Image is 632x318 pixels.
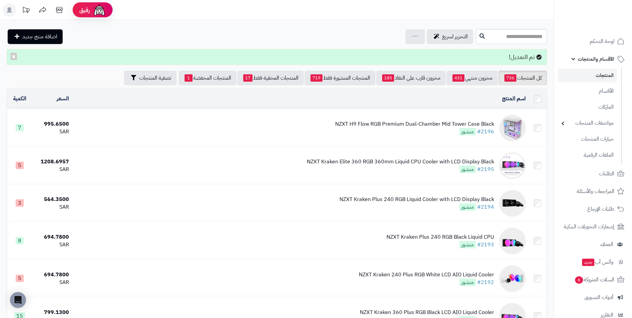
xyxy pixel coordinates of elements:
[459,128,476,135] span: منشور
[386,233,494,241] div: NZXT Kraken Plus 240 RGB Black Liquid CPU
[339,196,494,203] div: NZXT Kraken Plus 240 RGB Liquid Cooler with LCD Display Black
[581,257,613,267] span: وآتس آب
[558,289,628,305] a: أدوات التسويق
[124,71,177,85] button: تصفية المنتجات
[577,187,614,196] span: المراجعات والأسئلة
[35,128,69,136] div: SAR
[16,162,24,169] span: 5
[22,33,57,41] span: اضافة منتج جديد
[35,158,69,166] div: 1208.6957
[16,237,24,244] span: 8
[427,29,473,44] a: التحرير لسريع
[504,74,516,82] span: 736
[35,279,69,286] div: SAR
[35,233,69,241] div: 694.7800
[558,201,628,217] a: طلبات الإرجاع
[558,272,628,288] a: السلات المتروكة6
[558,183,628,199] a: المراجعات والأسئلة
[10,292,26,308] div: Open Intercom Messenger
[139,74,171,82] span: تصفية المنتجات
[564,222,614,231] span: إشعارات التحويلات البنكية
[558,219,628,235] a: إشعارات التحويلات البنكية
[477,278,494,286] a: #2192
[574,275,614,284] span: السلات المتروكة
[376,71,446,85] a: مخزون قارب على النفاذ185
[360,309,494,316] div: NZXT Kraken 360 Plus RGB Black LCD AIO Liquid Cooler
[8,29,63,44] a: اضافة منتج جديد
[10,53,17,60] button: ×
[93,3,106,17] img: ai-face.png
[587,204,614,214] span: طلبات الإرجاع
[477,128,494,136] a: #2196
[558,254,628,270] a: وآتس آبجديد
[307,158,494,166] div: NZXT Kraken Elite 360 RGB 360mm Liquid CPU Cooler with LCD Display Black
[243,74,253,82] span: 17
[599,169,614,178] span: الطلبات
[305,71,375,85] a: المنتجات المنشورة فقط719
[35,271,69,279] div: 694.7800
[79,6,90,14] span: رفيق
[179,71,237,85] a: المنتجات المخفضة1
[35,309,69,316] div: 799.1300
[499,190,526,217] img: NZXT Kraken Plus 240 RGB Liquid Cooler with LCD Display Black
[477,165,494,173] a: #2195
[502,95,526,103] a: اسم المنتج
[57,95,69,103] a: السعر
[558,100,617,114] a: الماركات
[558,148,617,162] a: الملفات الرقمية
[558,236,628,252] a: العملاء
[35,241,69,249] div: SAR
[558,69,617,82] a: المنتجات
[16,199,24,207] span: 3
[16,275,24,282] span: 5
[477,203,494,211] a: #2194
[442,33,468,41] span: التحرير لسريع
[575,276,583,284] span: 6
[459,166,476,173] span: منشور
[558,132,617,146] a: خيارات المنتجات
[499,265,526,292] img: NZXT Kraken 240 Plus RGB White LCD AIO Liquid Cooler
[18,3,34,18] a: تحديثات المنصة
[459,279,476,286] span: منشور
[35,120,69,128] div: 995.6500
[499,115,526,141] img: NZXT H9 Flow RGB Premium Dual-Chamber Mid Tower Case Black
[590,37,614,46] span: لوحة التحكم
[7,49,547,65] div: تم التعديل!
[499,228,526,254] img: NZXT Kraken Plus 240 RGB Black Liquid CPU
[558,84,617,98] a: الأقسام
[13,95,26,103] a: الكمية
[35,203,69,211] div: SAR
[600,240,613,249] span: العملاء
[335,120,494,128] div: NZXT H9 Flow RGB Premium Dual-Chamber Mid Tower Case Black
[558,166,628,182] a: الطلبات
[35,166,69,173] div: SAR
[359,271,494,279] div: NZXT Kraken 240 Plus RGB White LCD AIO Liquid Cooler
[558,116,617,130] a: مواصفات المنتجات
[584,293,613,302] span: أدوات التسويق
[452,74,464,82] span: 431
[477,241,494,249] a: #2193
[558,33,628,49] a: لوحة التحكم
[185,74,193,82] span: 1
[311,74,322,82] span: 719
[459,241,476,248] span: منشور
[582,259,594,266] span: جديد
[459,203,476,211] span: منشور
[498,71,547,85] a: كل المنتجات736
[382,74,394,82] span: 185
[578,54,614,64] span: الأقسام والمنتجات
[446,71,498,85] a: مخزون منتهي431
[16,124,24,131] span: 7
[35,196,69,203] div: 564.3500
[499,152,526,179] img: NZXT Kraken Elite 360 RGB 360mm Liquid CPU Cooler with LCD Display Black
[237,71,304,85] a: المنتجات المخفية فقط17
